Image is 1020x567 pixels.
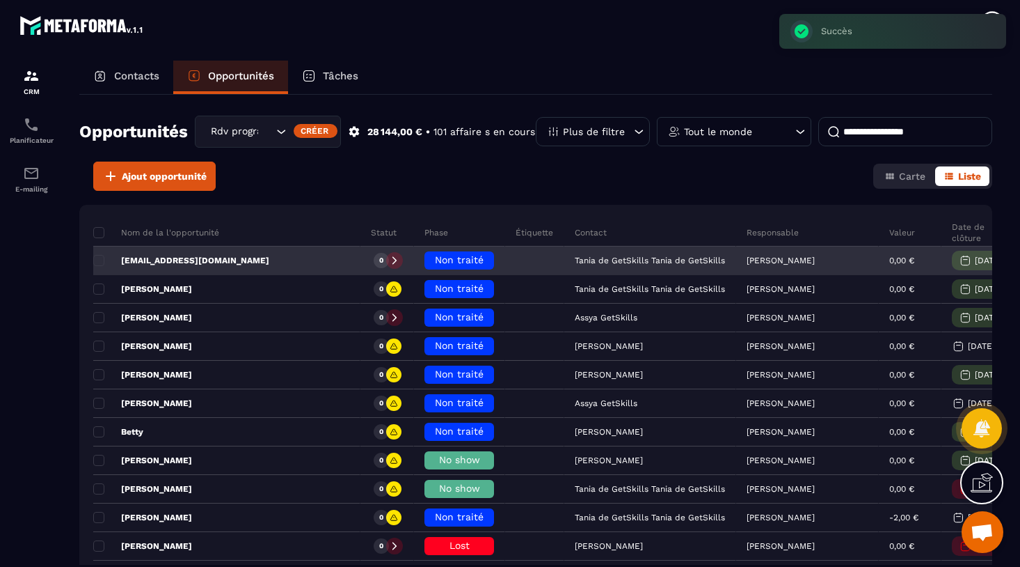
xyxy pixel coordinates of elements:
[207,124,259,139] span: Rdv programmé
[975,284,1002,294] p: [DATE]
[975,456,1002,465] p: [DATE]
[747,284,815,294] p: [PERSON_NAME]
[379,427,383,437] p: 0
[747,513,815,522] p: [PERSON_NAME]
[122,169,207,183] span: Ajout opportunité
[3,57,59,106] a: formationformationCRM
[379,541,383,551] p: 0
[899,171,925,182] span: Carte
[195,116,341,148] div: Search for option
[435,426,484,437] span: Non traité
[19,13,145,38] img: logo
[747,256,815,265] p: [PERSON_NAME]
[379,456,383,465] p: 0
[93,283,192,295] p: [PERSON_NAME]
[323,70,358,82] p: Tâches
[93,398,192,409] p: [PERSON_NAME]
[439,454,480,465] span: No show
[435,340,484,351] span: Non traité
[516,227,553,238] p: Étiquette
[975,313,1002,323] p: [DATE]
[294,124,337,138] div: Créer
[889,227,915,238] p: Valeur
[93,483,192,495] p: [PERSON_NAME]
[379,313,383,323] p: 0
[747,313,815,323] p: [PERSON_NAME]
[435,254,484,265] span: Non traité
[367,125,422,139] p: 28 144,00 €
[3,185,59,193] p: E-mailing
[435,397,484,408] span: Non traité
[889,398,914,408] p: 0,00 €
[952,222,1009,244] p: Date de clôture
[975,256,1002,265] p: [DATE]
[3,106,59,155] a: schedulerschedulerPlanificateur
[889,484,914,494] p: 0,00 €
[747,427,815,437] p: [PERSON_NAME]
[371,227,397,238] p: Statut
[962,511,1003,553] a: Ouvrir le chat
[23,165,40,182] img: email
[3,137,59,144] p: Planificateur
[889,370,914,380] p: 0,00 €
[433,125,535,139] p: 101 affaire s en cours
[379,284,383,294] p: 0
[968,341,995,351] p: [DATE]
[93,162,216,191] button: Ajout opportunité
[379,370,383,380] p: 0
[975,370,1002,380] p: [DATE]
[435,368,484,380] span: Non traité
[889,456,914,465] p: 0,00 €
[889,513,918,522] p: -2,00 €
[93,541,192,552] p: [PERSON_NAME]
[79,61,173,94] a: Contacts
[889,313,914,323] p: 0,00 €
[747,341,815,351] p: [PERSON_NAME]
[747,398,815,408] p: [PERSON_NAME]
[93,255,269,266] p: [EMAIL_ADDRESS][DOMAIN_NAME]
[93,227,219,238] p: Nom de la l'opportunité
[93,312,192,323] p: [PERSON_NAME]
[93,512,192,523] p: [PERSON_NAME]
[747,484,815,494] p: [PERSON_NAME]
[426,125,430,139] p: •
[93,341,192,352] p: [PERSON_NAME]
[958,171,981,182] span: Liste
[173,61,288,94] a: Opportunités
[379,256,383,265] p: 0
[968,513,995,522] p: [DATE]
[23,68,40,84] img: formation
[747,541,815,551] p: [PERSON_NAME]
[684,127,752,137] p: Tout le monde
[889,284,914,294] p: 0,00 €
[876,166,934,186] button: Carte
[889,541,914,551] p: 0,00 €
[449,540,470,551] span: Lost
[79,118,188,146] h2: Opportunités
[575,227,607,238] p: Contact
[747,370,815,380] p: [PERSON_NAME]
[424,227,448,238] p: Phase
[379,341,383,351] p: 0
[379,398,383,408] p: 0
[259,124,273,139] input: Search for option
[889,341,914,351] p: 0,00 €
[379,484,383,494] p: 0
[439,483,480,494] span: No show
[889,427,914,437] p: 0,00 €
[288,61,372,94] a: Tâches
[435,511,484,522] span: Non traité
[3,155,59,203] a: emailemailE-mailing
[93,426,143,437] p: Betty
[435,311,484,323] span: Non traité
[93,455,192,466] p: [PERSON_NAME]
[23,116,40,133] img: scheduler
[747,227,799,238] p: Responsable
[93,369,192,380] p: [PERSON_NAME]
[563,127,625,137] p: Plus de filtre
[379,513,383,522] p: 0
[935,166,989,186] button: Liste
[114,70,159,82] p: Contacts
[889,256,914,265] p: 0,00 €
[208,70,274,82] p: Opportunités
